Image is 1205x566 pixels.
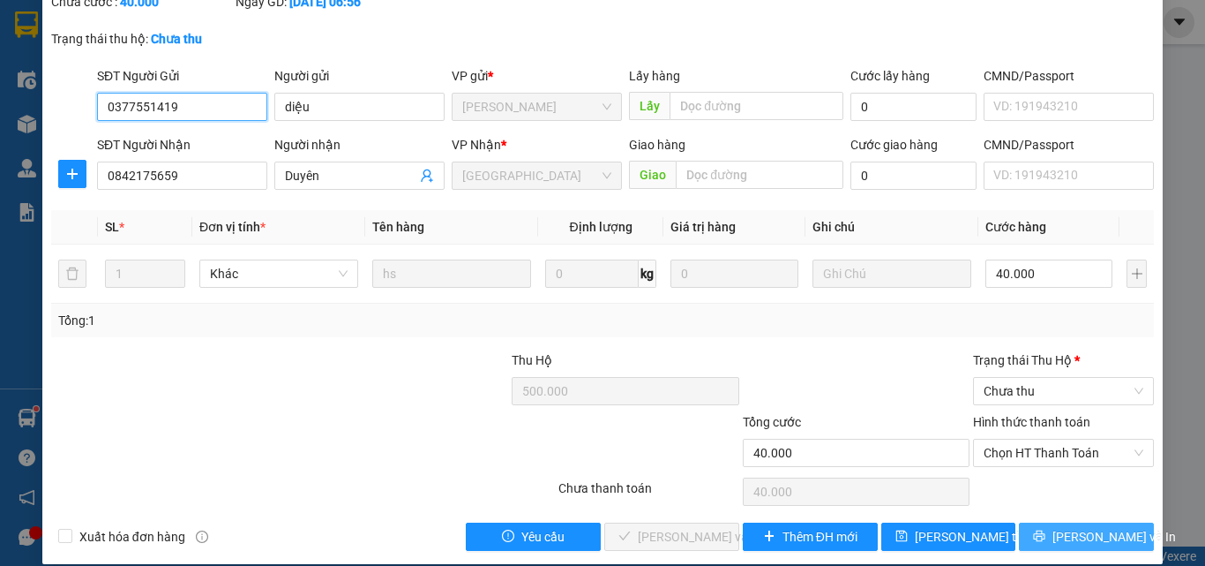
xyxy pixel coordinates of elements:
button: exclamation-circleYêu cầu [466,523,601,551]
span: SL [105,220,119,234]
span: kg [639,260,656,288]
span: user-add [420,169,434,183]
input: Dọc đường [670,92,843,120]
div: Người nhận [274,135,445,155]
div: [PERSON_NAME] [15,15,156,55]
span: Lấy hàng [629,69,680,83]
span: Gửi: [15,15,42,34]
div: SĐT Người Nhận [97,135,267,155]
span: Khác [210,260,348,287]
span: printer [1033,530,1045,544]
input: Dọc đường [676,161,843,189]
input: 0 [670,260,797,288]
span: exclamation-circle [502,530,514,544]
div: Tổng: 1 [58,311,467,330]
button: plus [58,160,86,188]
span: plus [763,530,775,544]
span: Thu Hộ [512,353,552,367]
span: Định lượng [569,220,632,234]
label: Cước lấy hàng [850,69,930,83]
span: Yêu cầu [521,527,565,547]
div: 30.000 [13,111,159,132]
span: Chọn HT Thanh Toán [984,440,1143,466]
span: Tổng cước [743,415,801,429]
span: [PERSON_NAME] và In [1052,527,1176,547]
span: Cước hàng [985,220,1046,234]
div: Trạng thái thu hộ: [51,29,278,49]
div: [GEOGRAPHIC_DATA] [168,15,348,55]
input: Cước giao hàng [850,162,977,190]
b: Chưa thu [151,32,202,46]
span: Giao [629,161,676,189]
span: Chưa thu [984,378,1143,404]
span: Nhận: [168,15,211,34]
label: Hình thức thanh toán [973,415,1090,429]
button: plus [1126,260,1147,288]
div: CMND/Passport [984,135,1154,155]
div: VP gửi [452,66,622,86]
span: Phan Thiết [462,94,611,120]
input: VD: Bàn, Ghế [372,260,531,288]
button: delete [58,260,86,288]
button: save[PERSON_NAME] thay đổi [881,523,1016,551]
input: Cước lấy hàng [850,93,977,121]
span: Lấy [629,92,670,120]
span: Giao hàng [629,138,685,152]
th: Ghi chú [805,210,978,245]
span: VP Nhận [452,138,501,152]
label: Cước giao hàng [850,138,938,152]
span: Thêm ĐH mới [782,527,857,547]
span: Đơn vị tính [199,220,266,234]
div: Người gửi [274,66,445,86]
div: 0385605651 [15,76,156,101]
input: Ghi Chú [812,260,971,288]
span: info-circle [196,531,208,543]
div: anh thức [15,55,156,76]
button: check[PERSON_NAME] và Giao hàng [604,523,739,551]
span: Giá trị hàng [670,220,736,234]
span: save [895,530,908,544]
span: Tên hàng [372,220,424,234]
div: Chưa thanh toán [557,479,741,509]
div: 0389590760 [168,55,348,79]
span: [PERSON_NAME] thay đổi [915,527,1056,547]
span: CƯỚC RỒI : [13,113,97,132]
div: Trạng thái Thu Hộ [973,351,1154,370]
div: CMND/Passport [984,66,1154,86]
button: printer[PERSON_NAME] và In [1019,523,1154,551]
span: plus [59,167,86,181]
div: SĐT Người Gửi [97,66,267,86]
button: plusThêm ĐH mới [743,523,878,551]
span: Xuất hóa đơn hàng [72,527,192,547]
span: Đà Lạt [462,162,611,189]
